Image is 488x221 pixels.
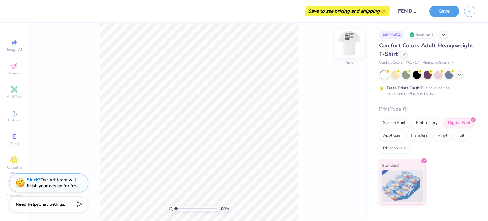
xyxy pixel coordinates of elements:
span: Decorate [7,193,22,198]
img: Back [337,31,362,56]
div: Screen Print [379,118,410,128]
div: Digital Print [444,118,475,128]
img: Standard [382,170,423,202]
span: 👉 [380,7,387,15]
span: Standard [382,162,399,169]
span: Add Text [7,94,22,99]
div: Our Art team will finish your design for free. [27,177,80,189]
span: Chat with us. [38,201,65,207]
span: Image AI [7,47,22,52]
div: Foil [453,131,468,141]
button: Save [429,6,459,17]
input: Untitled Design [393,5,424,17]
span: # C1717 [406,60,419,66]
div: Rhinestones [379,144,410,153]
span: Minimum Order: 24 + [422,60,454,66]
div: Save to see pricing and shipping [306,6,389,16]
div: Embroidery [412,118,442,128]
span: Comfort Colors [379,60,403,66]
div: Back [345,60,354,66]
strong: Stuck? [27,177,40,183]
span: Clipart & logos [3,165,25,175]
div: Transfers [406,131,432,141]
span: Upload [8,118,21,123]
div: Print Type [379,106,475,113]
div: This color can be expedited for 5 day delivery. [387,85,465,97]
div: Revision 1 [408,31,437,39]
div: # 493645A [379,31,404,39]
strong: Need help? [16,201,38,207]
span: Greek [10,141,19,146]
span: Comfort Colors Adult Heavyweight T-Shirt [379,42,473,58]
span: Designs [7,71,21,76]
div: Applique [379,131,404,141]
strong: Fresh Prints Flash: [387,86,420,91]
span: 100 % [219,206,229,211]
div: Vinyl [434,131,451,141]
